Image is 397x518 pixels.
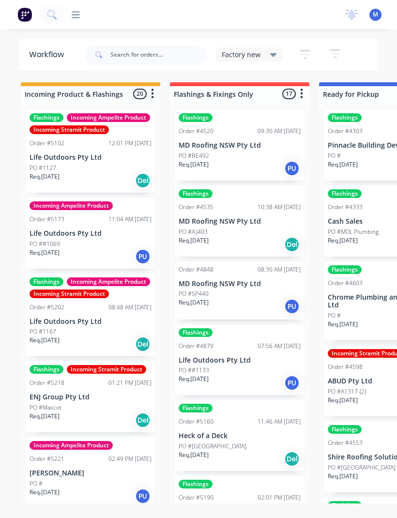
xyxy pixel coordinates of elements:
[179,217,301,226] p: MD Roofing NSW Pty Ltd
[258,417,301,426] div: 11:46 AM [DATE]
[30,125,109,134] div: Incoming Stramit Product
[30,277,63,286] div: Flashings
[284,299,300,314] div: PU
[108,215,152,224] div: 11:04 AM [DATE]
[284,237,300,252] div: Del
[328,113,362,122] div: Flashings
[258,493,301,502] div: 02:01 PM [DATE]
[30,164,56,172] p: PO #1127
[328,228,379,236] p: PO #MDL Plumbing
[30,479,43,488] p: PO #
[328,203,363,212] div: Order #4333
[175,185,305,257] div: FlashingsOrder #453510:38 AM [DATE]MD Roofing NSW Pty LtdPO #AJ403Req.[DATE]Del
[179,160,209,169] p: Req. [DATE]
[179,432,301,440] p: Heck of a Deck
[30,172,60,181] p: Req. [DATE]
[30,303,64,312] div: Order #5202
[328,363,363,371] div: Order #4598
[30,365,63,374] div: Flashings
[328,236,358,245] p: Req. [DATE]
[179,236,209,245] p: Req. [DATE]
[175,261,305,320] div: Order #484808:30 AM [DATE]MD Roofing NSW Pty LtdPO #SP440Req.[DATE]PU
[30,327,56,336] p: PO #1167
[175,109,305,181] div: FlashingsOrder #452009:30 AM [DATE]MD Roofing NSW Pty LtdPO #BE492Req.[DATE]PU
[179,442,246,451] p: PO #[GEOGRAPHIC_DATA]
[179,152,209,160] p: PO #BE492
[328,279,363,288] div: Order #4603
[30,139,64,148] div: Order #5102
[179,356,301,365] p: Life Outdoors Pty Ltd
[179,189,213,198] div: Flashings
[30,469,152,477] p: [PERSON_NAME]
[135,412,151,428] div: Del
[258,265,301,274] div: 08:30 AM [DATE]
[328,501,362,510] div: Flashings
[108,303,152,312] div: 08:48 AM [DATE]
[179,417,214,426] div: Order #5160
[30,336,60,345] p: Req. [DATE]
[30,403,61,412] p: PO #Mascot
[179,113,213,122] div: Flashings
[175,324,305,396] div: FlashingsOrder #487907:56 AM [DATE]Life Outdoors Pty LtdPO ##1133Req.[DATE]PU
[30,318,152,326] p: Life Outdoors Pty Ltd
[108,379,152,387] div: 01:21 PM [DATE]
[30,488,60,497] p: Req. [DATE]
[135,488,151,504] div: PU
[328,265,362,274] div: Flashings
[328,396,358,405] p: Req. [DATE]
[30,215,64,224] div: Order #5173
[284,451,300,467] div: Del
[179,298,209,307] p: Req. [DATE]
[328,189,362,198] div: Flashings
[328,160,358,169] p: Req. [DATE]
[26,109,155,193] div: FlashingsIncoming Ampelite ProductIncoming Stramit ProductOrder #510212:01 PM [DATE]Life Outdoors...
[179,289,209,298] p: PO #SP440
[328,320,358,329] p: Req. [DATE]
[328,387,366,396] p: PO #A1317-(2)
[30,289,109,298] div: Incoming Stramit Product
[179,366,209,375] p: PO ##1133
[179,493,214,502] div: Order #5190
[258,342,301,350] div: 07:56 AM [DATE]
[30,153,152,162] p: Life Outdoors Pty Ltd
[328,472,358,481] p: Req. [DATE]
[328,127,363,136] div: Order #4303
[328,311,341,320] p: PO #
[30,455,64,463] div: Order #5221
[179,328,213,337] div: Flashings
[179,127,214,136] div: Order #4520
[175,400,305,471] div: FlashingsOrder #516011:46 AM [DATE]Heck of a DeckPO #[GEOGRAPHIC_DATA]Req.[DATE]Del
[179,404,213,412] div: Flashings
[258,127,301,136] div: 09:30 AM [DATE]
[179,228,208,236] p: PO #AJ403
[30,201,113,210] div: Incoming Ampelite Product
[373,10,378,19] span: M
[67,113,150,122] div: Incoming Ampelite Product
[30,441,113,450] div: Incoming Ampelite Product
[135,173,151,188] div: Del
[284,161,300,176] div: PU
[179,451,209,459] p: Req. [DATE]
[135,249,151,264] div: PU
[328,152,341,160] p: PO #
[108,455,152,463] div: 02:49 PM [DATE]
[179,203,214,212] div: Order #4535
[30,393,152,401] p: ENJ Group Pty Ltd
[30,229,152,238] p: Life Outdoors Pty Ltd
[179,265,214,274] div: Order #4848
[179,480,213,488] div: Flashings
[328,439,363,447] div: Order #4553
[30,113,63,122] div: Flashings
[30,379,64,387] div: Order #5218
[26,437,155,508] div: Incoming Ampelite ProductOrder #522102:49 PM [DATE][PERSON_NAME]PO #Req.[DATE]PU
[135,336,151,352] div: Del
[179,280,301,288] p: MD Roofing NSW Pty Ltd
[222,49,260,60] span: Factory new
[110,45,206,64] input: Search for orders...
[67,365,146,374] div: Incoming Stramit Product
[67,277,150,286] div: Incoming Ampelite Product
[179,375,209,383] p: Req. [DATE]
[179,342,214,350] div: Order #4879
[328,463,396,472] p: PO #[GEOGRAPHIC_DATA]
[179,141,301,150] p: MD Roofing NSW Pty Ltd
